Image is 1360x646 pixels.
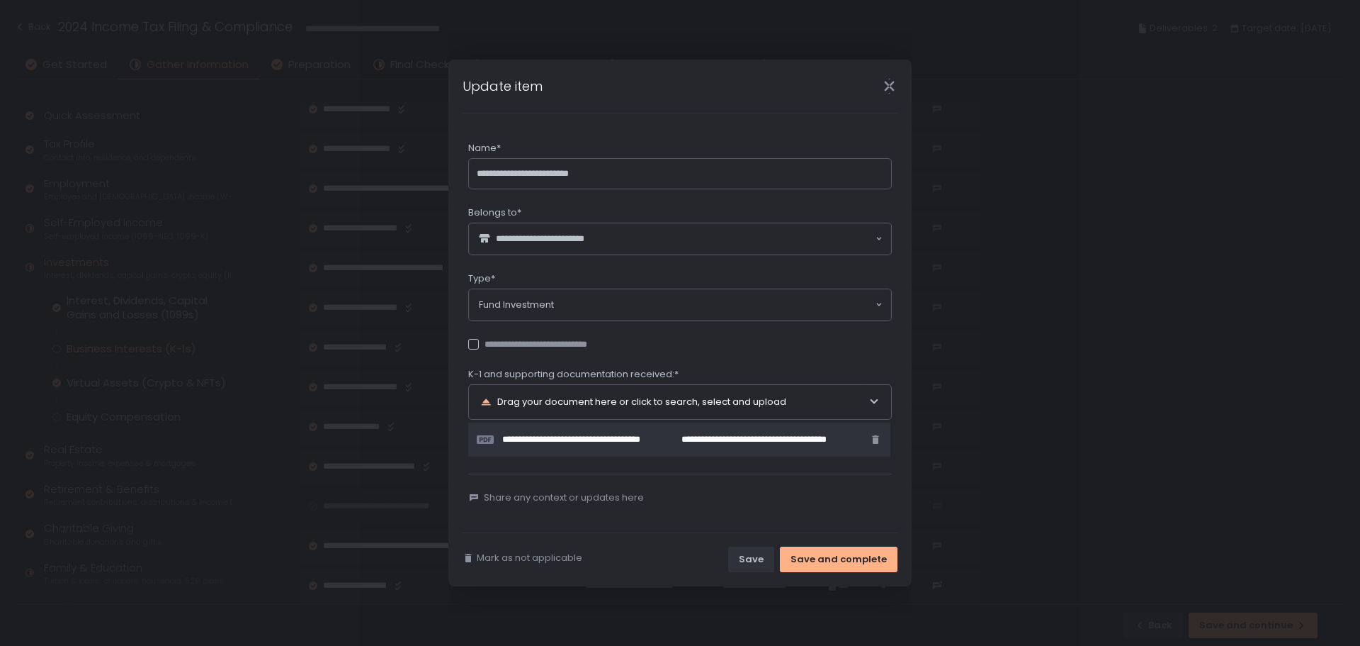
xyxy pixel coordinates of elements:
div: Save and complete [790,553,887,566]
span: Belongs to* [468,206,521,219]
input: Search for option [554,298,874,312]
span: Name* [468,142,501,155]
span: K-1 and supporting documentation received:* [468,368,679,381]
button: Mark as not applicable [463,552,582,564]
button: Save and complete [780,547,897,572]
div: Save [739,553,764,566]
div: Close [866,78,912,94]
div: Search for option [469,289,891,321]
div: Search for option [469,223,891,255]
button: Save [728,547,774,572]
span: Type* [468,272,495,285]
span: Share any context or updates here [484,491,644,504]
span: Mark as not applicable [477,552,582,564]
input: Search for option [618,232,874,246]
span: Fund Investment [479,298,554,312]
h1: Update item [463,77,543,96]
